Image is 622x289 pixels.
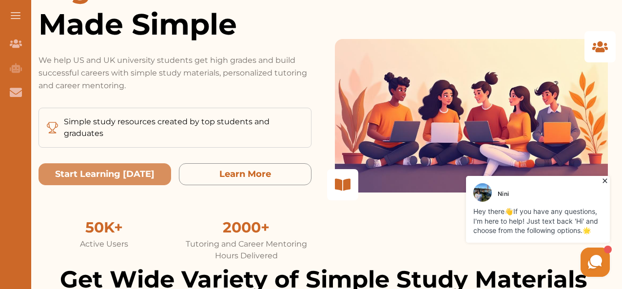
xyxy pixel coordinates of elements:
div: 50K+ [39,216,169,238]
span: Made Simple [39,6,311,42]
iframe: HelpCrunch [388,173,612,279]
div: 2000+ [181,216,311,238]
p: We help US and UK university students get high grades and build successful careers with simple st... [39,54,311,92]
div: Active Users [39,238,169,250]
button: Learn More [179,163,311,185]
p: Simple study resources created by top students and graduates [64,116,303,139]
div: Tutoring and Career Mentoring Hours Delivered [181,238,311,262]
button: Start Learning Today [39,163,171,185]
